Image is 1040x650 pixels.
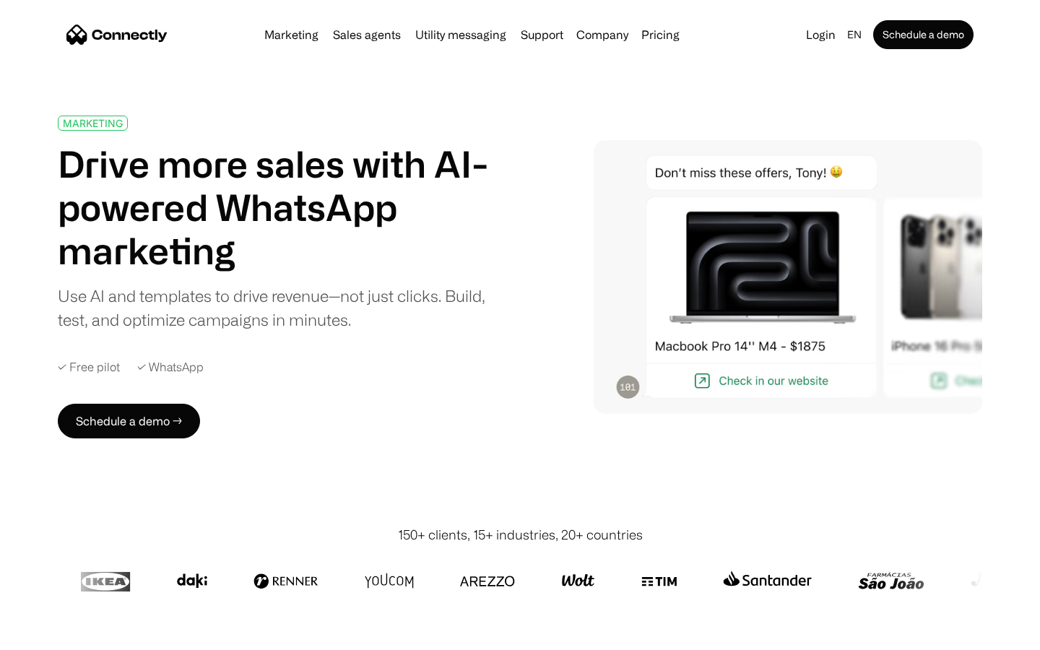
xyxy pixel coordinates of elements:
[259,29,324,40] a: Marketing
[14,623,87,645] aside: Language selected: English
[409,29,512,40] a: Utility messaging
[137,360,204,374] div: ✓ WhatsApp
[847,25,862,45] div: en
[576,25,628,45] div: Company
[58,404,200,438] a: Schedule a demo →
[58,284,504,331] div: Use AI and templates to drive revenue—not just clicks. Build, test, and optimize campaigns in min...
[58,142,504,272] h1: Drive more sales with AI-powered WhatsApp marketing
[29,625,87,645] ul: Language list
[63,118,123,129] div: MARKETING
[58,360,120,374] div: ✓ Free pilot
[515,29,569,40] a: Support
[873,20,974,49] a: Schedule a demo
[327,29,407,40] a: Sales agents
[398,525,643,545] div: 150+ clients, 15+ industries, 20+ countries
[636,29,685,40] a: Pricing
[800,25,841,45] a: Login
